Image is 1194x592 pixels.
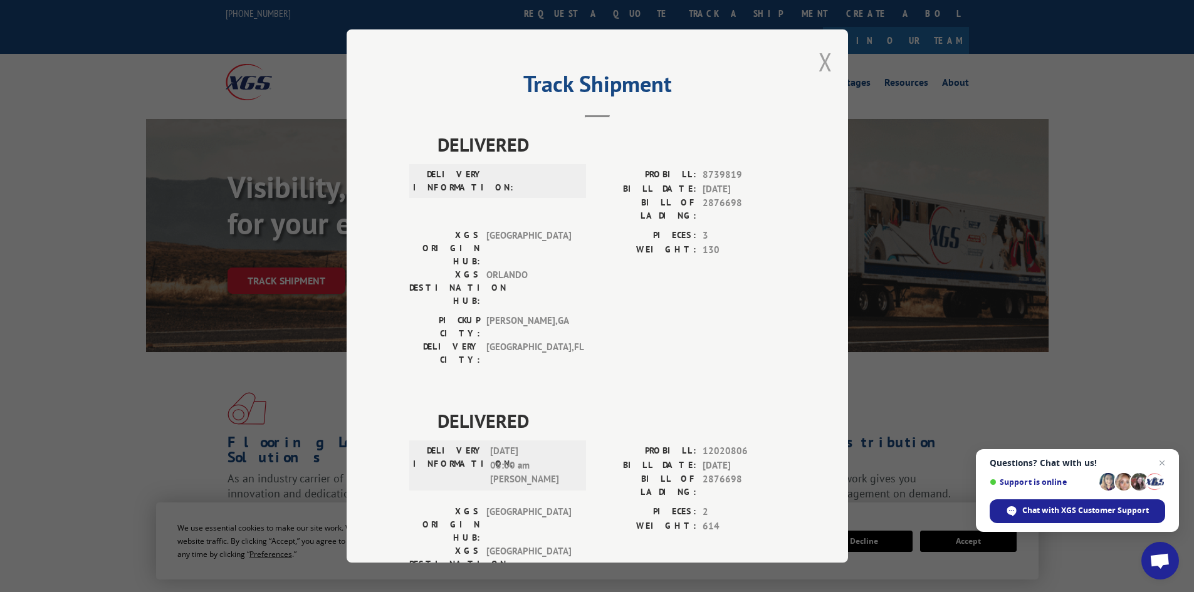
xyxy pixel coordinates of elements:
[437,407,785,435] span: DELIVERED
[703,168,785,182] span: 8739819
[486,340,571,366] span: [GEOGRAPHIC_DATA] , FL
[486,229,571,268] span: [GEOGRAPHIC_DATA]
[413,168,484,194] label: DELIVERY INFORMATION:
[486,268,571,308] span: ORLANDO
[597,519,696,534] label: WEIGHT:
[409,544,480,584] label: XGS DESTINATION HUB:
[409,268,480,308] label: XGS DESTINATION HUB:
[703,229,785,243] span: 3
[413,444,484,487] label: DELIVERY INFORMATION:
[597,505,696,519] label: PIECES:
[437,130,785,158] span: DELIVERED
[597,182,696,197] label: BILL DATE:
[703,243,785,257] span: 130
[490,444,575,487] span: [DATE] 08:00 am [PERSON_NAME]
[990,499,1165,523] div: Chat with XGS Customer Support
[990,477,1095,487] span: Support is online
[597,243,696,257] label: WEIGHT:
[703,519,785,534] span: 614
[409,229,480,268] label: XGS ORIGIN HUB:
[703,472,785,499] span: 2876698
[1155,455,1170,470] span: Close chat
[409,75,785,99] h2: Track Shipment
[409,340,480,366] label: DELIVERY CITY:
[597,229,696,243] label: PIECES:
[409,505,480,544] label: XGS ORIGIN HUB:
[819,45,832,78] button: Close modal
[703,459,785,473] span: [DATE]
[703,444,785,459] span: 12020806
[486,505,571,544] span: [GEOGRAPHIC_DATA]
[1141,542,1179,579] div: Open chat
[703,196,785,222] span: 2876698
[486,544,571,584] span: [GEOGRAPHIC_DATA]
[703,505,785,519] span: 2
[597,196,696,222] label: BILL OF LADING:
[486,314,571,340] span: [PERSON_NAME] , GA
[703,182,785,197] span: [DATE]
[597,472,696,499] label: BILL OF LADING:
[597,168,696,182] label: PROBILL:
[597,459,696,473] label: BILL DATE:
[1022,505,1149,516] span: Chat with XGS Customer Support
[990,458,1165,468] span: Questions? Chat with us!
[597,444,696,459] label: PROBILL:
[409,314,480,340] label: PICKUP CITY:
